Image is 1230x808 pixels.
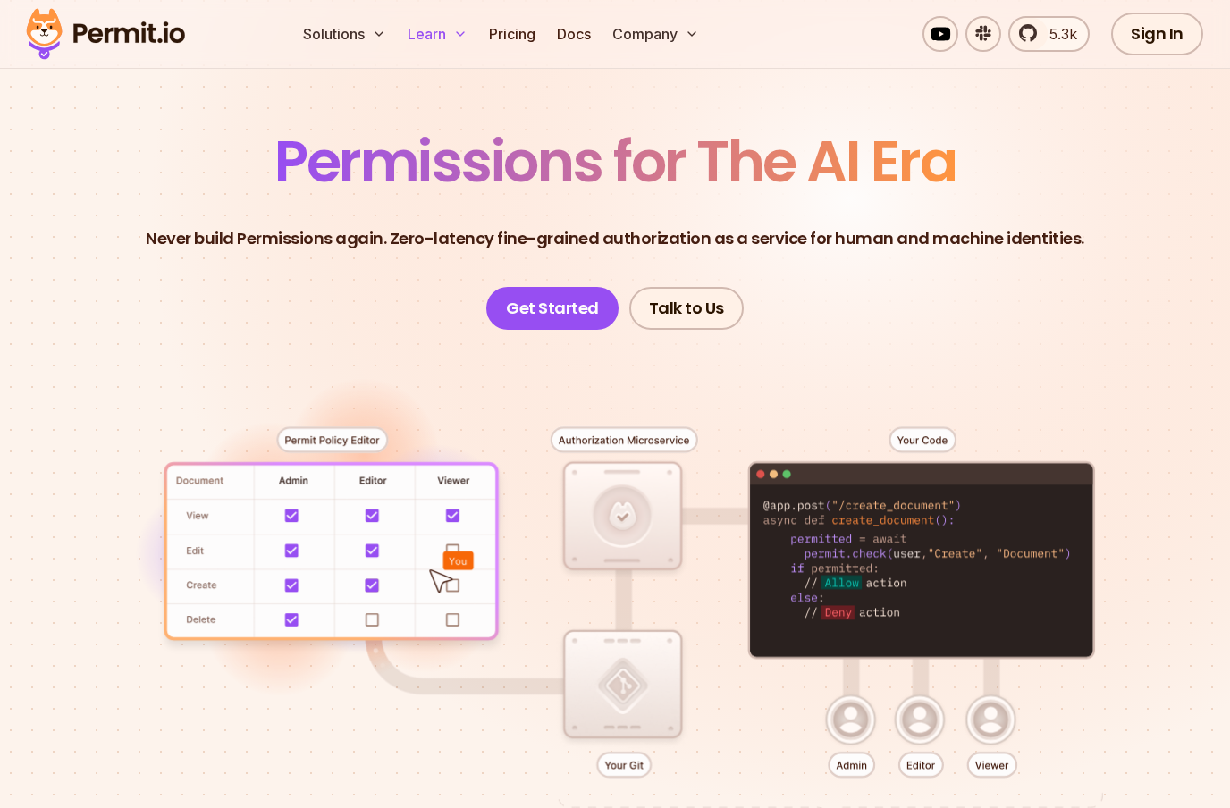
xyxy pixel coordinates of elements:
[146,226,1084,251] p: Never build Permissions again. Zero-latency fine-grained authorization as a service for human and...
[486,287,619,330] a: Get Started
[18,4,193,64] img: Permit logo
[629,287,744,330] a: Talk to Us
[400,16,475,52] button: Learn
[482,16,543,52] a: Pricing
[550,16,598,52] a: Docs
[296,16,393,52] button: Solutions
[1039,23,1077,45] span: 5.3k
[1008,16,1090,52] a: 5.3k
[1111,13,1203,55] a: Sign In
[605,16,706,52] button: Company
[274,122,956,201] span: Permissions for The AI Era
